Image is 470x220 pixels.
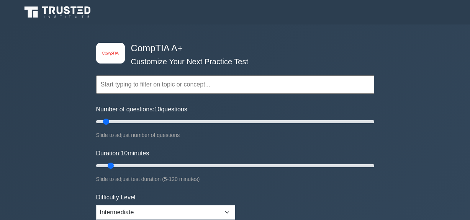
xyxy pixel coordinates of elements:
[96,75,374,94] input: Start typing to filter on topic or concept...
[96,105,187,114] label: Number of questions: questions
[96,130,374,140] div: Slide to adjust number of questions
[154,106,161,112] span: 10
[96,193,136,202] label: Difficulty Level
[121,150,128,156] span: 10
[96,149,149,158] label: Duration: minutes
[96,174,374,184] div: Slide to adjust test duration (5-120 minutes)
[128,43,337,54] h4: CompTIA A+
